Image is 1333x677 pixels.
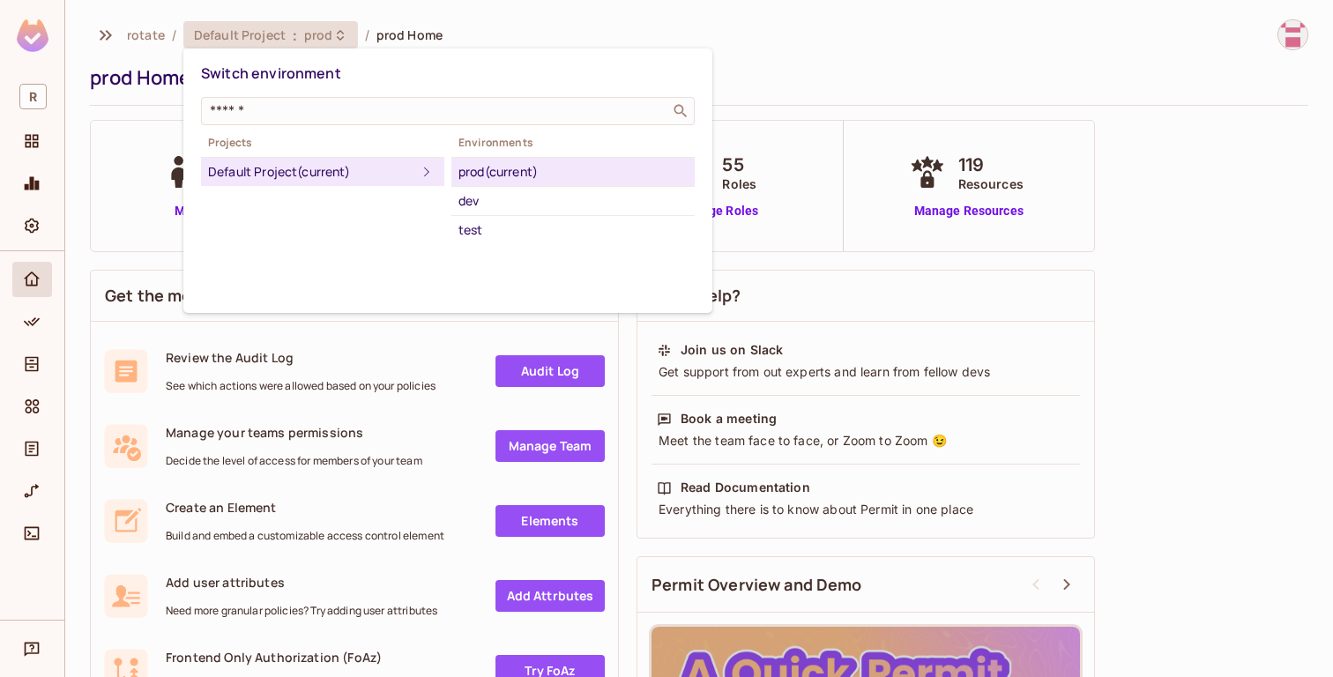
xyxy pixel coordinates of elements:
[201,63,341,83] span: Switch environment
[458,219,688,241] div: test
[458,190,688,212] div: dev
[208,161,416,182] div: Default Project (current)
[458,161,688,182] div: prod (current)
[451,136,695,150] span: Environments
[201,136,444,150] span: Projects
